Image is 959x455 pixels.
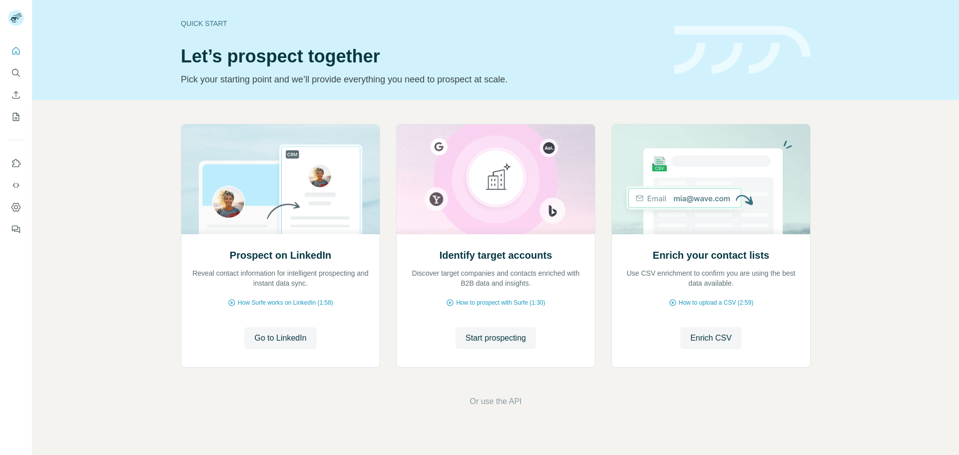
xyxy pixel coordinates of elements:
button: Use Surfe on LinkedIn [8,154,24,172]
span: Go to LinkedIn [254,332,306,344]
p: Discover target companies and contacts enriched with B2B data and insights. [407,268,585,288]
span: Start prospecting [466,332,526,344]
img: Enrich your contact lists [611,124,811,234]
button: Enrich CSV [8,86,24,104]
span: Enrich CSV [690,332,732,344]
img: Prospect on LinkedIn [181,124,380,234]
span: How Surfe works on LinkedIn (1:58) [238,298,333,307]
span: How to prospect with Surfe (1:30) [456,298,545,307]
button: Feedback [8,220,24,238]
button: Use Surfe API [8,176,24,194]
button: Enrich CSV [680,327,742,349]
button: Go to LinkedIn [244,327,316,349]
img: banner [674,26,811,74]
p: Pick your starting point and we’ll provide everything you need to prospect at scale. [181,72,662,86]
button: Start prospecting [456,327,536,349]
p: Reveal contact information for intelligent prospecting and instant data sync. [191,268,370,288]
button: Or use the API [470,396,521,408]
h2: Identify target accounts [440,248,552,262]
h2: Prospect on LinkedIn [230,248,331,262]
h1: Let’s prospect together [181,46,662,66]
button: Dashboard [8,198,24,216]
button: Quick start [8,42,24,60]
img: Identify target accounts [396,124,595,234]
span: How to upload a CSV (2:59) [679,298,753,307]
button: Search [8,64,24,82]
div: Quick start [181,18,662,28]
p: Use CSV enrichment to confirm you are using the best data available. [622,268,800,288]
button: My lists [8,108,24,126]
h2: Enrich your contact lists [653,248,769,262]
